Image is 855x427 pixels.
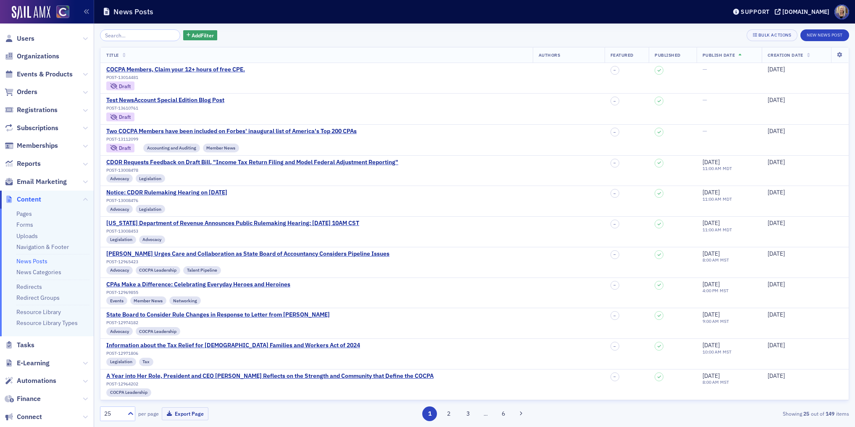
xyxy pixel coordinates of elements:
button: 6 [496,406,510,421]
div: Member News [130,296,167,305]
a: Redirect Groups [16,294,60,301]
span: [DATE] [768,250,785,257]
img: SailAMX [12,6,50,19]
span: MDT [721,196,732,202]
span: [DATE] [702,189,720,196]
div: Draft [119,84,131,89]
div: Advocacy [106,174,133,183]
span: Users [17,34,34,43]
a: Resource Library Types [16,319,78,327]
span: Profile [834,5,849,19]
span: E-Learning [17,359,50,368]
span: [DATE] [768,341,785,349]
div: Legislation [106,358,136,366]
time: 11:00 AM [702,196,721,202]
a: Registrations [5,105,58,115]
span: [DATE] [702,341,720,349]
span: [DATE] [702,372,720,380]
span: – [613,222,616,227]
span: Automations [17,376,56,385]
span: – [613,130,616,135]
a: CDOR Requests Feedback on Draft Bill, "Income Tax Return Filing and Model Federal Adjustment Repo... [106,159,398,166]
span: Publish Date [702,52,735,58]
span: Orders [17,87,37,97]
a: Connect [5,412,42,422]
span: Subscriptions [17,123,58,133]
div: 25 [104,409,123,418]
div: POST-12971806 [106,351,360,356]
time: 8:00 AM [702,257,719,263]
span: MDT [721,165,732,171]
span: Add Filter [192,31,214,39]
input: Search… [100,29,180,41]
span: MDT [721,227,732,233]
span: Connect [17,412,42,422]
span: Memberships [17,141,58,150]
a: Resource Library [16,308,61,316]
div: Advocacy [139,236,166,244]
time: 8:00 AM [702,379,719,385]
a: Forms [16,221,33,228]
span: Organizations [17,52,59,61]
a: A Year into Her Role, President and CEO [PERSON_NAME] Reflects on the Strength and Community that... [106,372,434,380]
span: [DATE] [768,311,785,318]
a: COCPA Members, Claim your 12+ hours of free CPE. [106,66,245,73]
span: Tasks [17,341,34,350]
a: News Posts [16,257,47,265]
a: Uploads [16,232,38,240]
span: — [702,127,707,135]
div: Two COCPA Members have been included on Forbes' inaugural list of America's Top 200 CPAs [106,128,357,135]
div: Advocacy [106,327,133,335]
h1: News Posts [113,7,153,17]
span: Events & Products [17,70,73,79]
button: New News Post [800,29,849,41]
a: CPAs Make a Difference: Celebrating Everyday Heroes and Heroines [106,281,290,288]
span: [DATE] [768,65,785,73]
button: Export Page [162,407,208,420]
a: Memberships [5,141,58,150]
button: 2 [442,406,456,421]
span: MST [719,379,729,385]
button: Bulk Actions [747,29,797,41]
div: Member News [203,144,239,152]
span: [DATE] [702,311,720,318]
a: Users [5,34,34,43]
span: Published [655,52,681,58]
span: [DATE] [768,127,785,135]
span: MST [721,349,732,355]
div: POST-12969855 [106,290,290,295]
span: Email Marketing [17,177,67,186]
div: Test NewsAccount Special Edition Blog Post [106,97,224,104]
div: Talent Pipeline [183,266,221,275]
a: Reports [5,159,41,168]
div: Bulk Actions [758,33,791,37]
div: POST-13008476 [106,198,227,203]
a: Organizations [5,52,59,61]
a: Navigation & Footer [16,243,69,251]
span: Content [17,195,41,204]
strong: 25 [802,410,811,417]
div: Advocacy [106,205,133,213]
a: [PERSON_NAME] Urges Care and Collaboration as State Board of Accountancy Considers Pipeline Issues [106,250,389,258]
div: Draft [119,115,131,119]
div: POST-13008453 [106,228,359,234]
span: – [613,313,616,318]
span: Creation Date [768,52,803,58]
span: – [613,283,616,288]
a: State Board to Consider Rule Changes in Response to Letter from [PERSON_NAME] [106,311,330,319]
span: – [613,68,616,73]
span: [DATE] [702,219,720,227]
a: View Homepage [50,5,69,20]
div: POST-12964202 [106,381,434,387]
a: Information about the Tax Relief for [DEMOGRAPHIC_DATA] Families and Workers Act of 2024 [106,342,360,349]
span: – [613,160,616,165]
span: MST [718,288,729,293]
span: [DATE] [702,158,720,166]
div: [DOMAIN_NAME] [782,8,829,16]
div: Draft [106,81,134,90]
div: POST-12974182 [106,320,330,325]
button: 3 [460,406,475,421]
